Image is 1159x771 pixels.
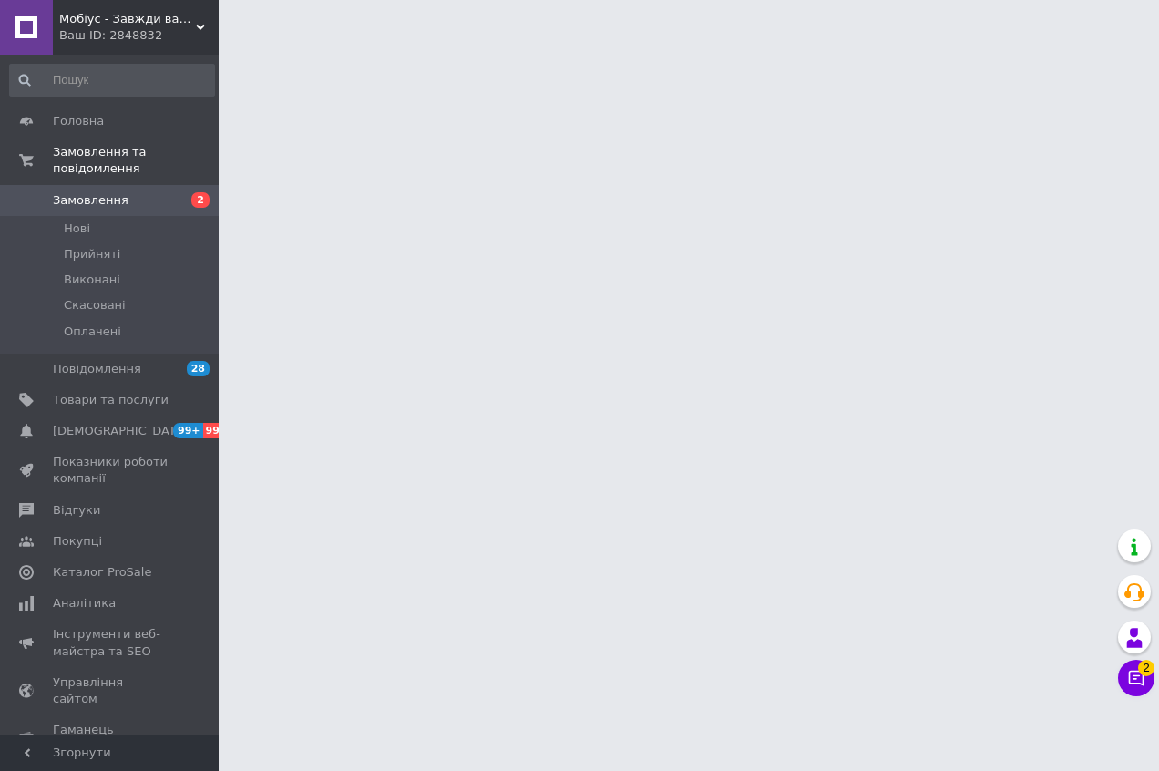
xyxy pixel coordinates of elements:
span: 99+ [173,423,203,438]
span: 2 [1138,660,1154,676]
span: Відгуки [53,502,100,519]
div: Ваш ID: 2848832 [59,27,219,44]
span: [DEMOGRAPHIC_DATA] [53,423,188,439]
span: Каталог ProSale [53,564,151,581]
span: Оплачені [64,324,121,340]
span: 99+ [203,423,233,438]
span: Аналітика [53,595,116,612]
span: Покупці [53,533,102,550]
span: Нові [64,221,90,237]
input: Пошук [9,64,215,97]
span: Виконані [64,272,120,288]
span: 28 [187,361,210,376]
span: Управління сайтом [53,674,169,707]
span: Повідомлення [53,361,141,377]
span: Прийняті [64,246,120,262]
span: Показники роботи компанії [53,454,169,487]
span: Замовлення та повідомлення [53,144,219,177]
span: Гаманець компанії [53,722,169,755]
span: Мобіус - Завжди вам раді! [59,11,196,27]
span: 2 [191,192,210,208]
span: Скасовані [64,297,126,314]
span: Головна [53,113,104,129]
span: Інструменти веб-майстра та SEO [53,626,169,659]
span: Товари та послуги [53,392,169,408]
span: Замовлення [53,192,128,209]
button: Чат з покупцем2 [1118,660,1154,696]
